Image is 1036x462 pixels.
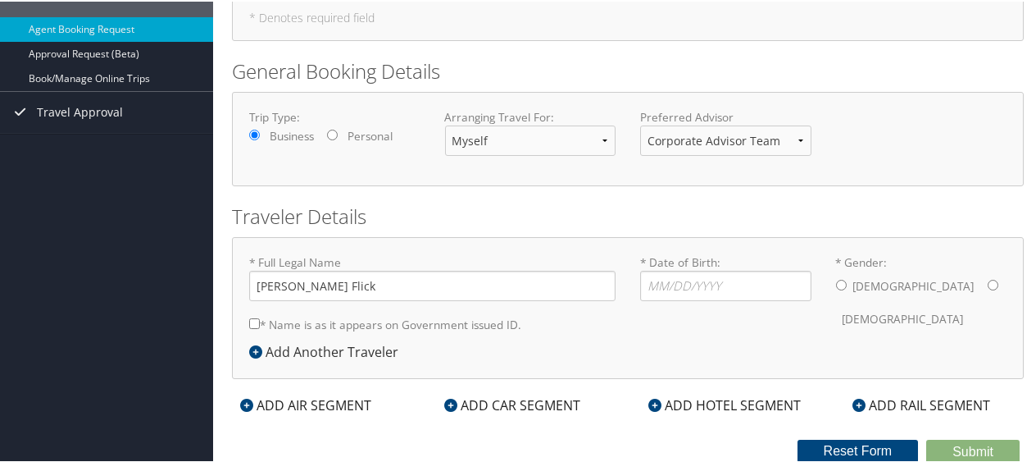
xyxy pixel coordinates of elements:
span: Travel Approval [37,90,123,131]
label: Arranging Travel For: [445,107,616,124]
div: ADD RAIL SEGMENT [844,394,998,414]
div: Add Another Traveler [249,341,407,360]
label: Personal [348,126,393,143]
input: * Date of Birth: [640,269,811,300]
input: * Full Legal Name [249,269,616,300]
h5: * Denotes required field [249,11,1006,22]
div: ADD HOTEL SEGMENT [640,394,809,414]
div: ADD AIR SEGMENT [232,394,379,414]
input: * Gender:[DEMOGRAPHIC_DATA][DEMOGRAPHIC_DATA] [988,278,998,289]
label: Preferred Advisor [640,107,811,124]
input: * Name is as it appears on Government issued ID. [249,317,260,327]
label: * Full Legal Name [249,253,616,300]
label: * Gender: [836,253,1007,334]
label: [DEMOGRAPHIC_DATA] [843,302,964,333]
label: * Date of Birth: [640,253,811,300]
label: [DEMOGRAPHIC_DATA] [853,269,975,300]
label: Business [270,126,314,143]
h2: Traveler Details [232,201,1024,229]
label: * Name is as it appears on Government issued ID. [249,308,521,338]
input: * Gender:[DEMOGRAPHIC_DATA][DEMOGRAPHIC_DATA] [836,278,847,289]
label: Trip Type: [249,107,420,124]
button: Reset Form [797,438,919,461]
div: ADD CAR SEGMENT [436,394,588,414]
h2: General Booking Details [232,56,1024,84]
